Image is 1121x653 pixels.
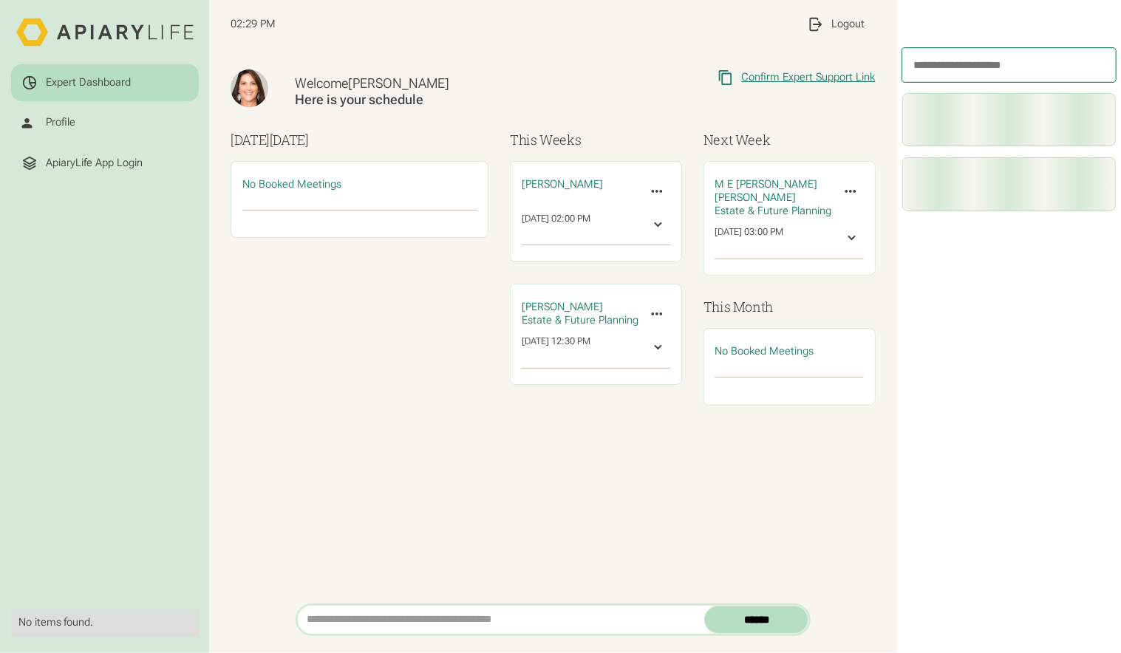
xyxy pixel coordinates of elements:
h3: This Weeks [510,130,682,150]
div: [DATE] 03:00 PM [715,226,783,250]
div: ApiaryLife App Login [46,157,143,170]
div: No items found. [18,616,191,629]
span: Estate & Future Planning [522,314,638,326]
span: No Booked Meetings [715,345,814,358]
div: Expert Dashboard [46,76,131,89]
div: Here is your schedule [296,92,583,109]
a: Profile [11,104,199,142]
span: Estate & Future Planning [715,205,831,217]
a: Expert Dashboard [11,64,199,102]
div: Welcome [296,75,583,92]
span: No Booked Meetings [242,178,341,191]
span: [PERSON_NAME] [522,178,603,191]
div: [DATE] 12:30 PM [522,335,590,360]
span: [DATE] [270,131,309,148]
span: [PERSON_NAME] [349,75,450,91]
div: Logout [831,18,865,31]
span: [PERSON_NAME] [522,301,603,313]
a: ApiaryLife App Login [11,144,199,182]
div: Profile [46,116,75,129]
h3: This Month [703,297,876,317]
h3: [DATE] [231,130,488,150]
div: Confirm Expert Support Link [742,71,876,84]
h3: Next Week [703,130,876,150]
div: [DATE] 02:00 PM [522,213,590,237]
a: Logout [797,5,876,43]
span: 02:29 PM [231,18,276,31]
span: M E [PERSON_NAME] [PERSON_NAME] [715,178,817,204]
